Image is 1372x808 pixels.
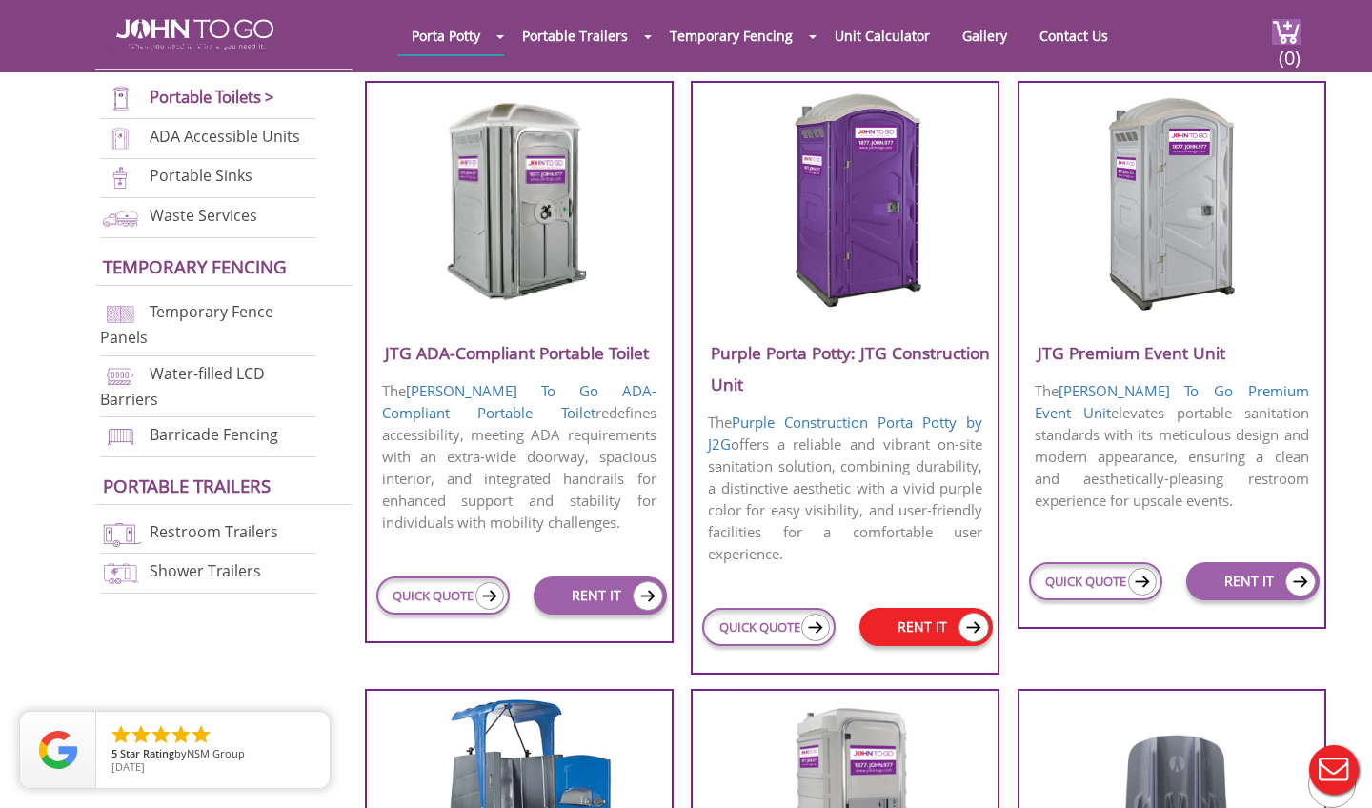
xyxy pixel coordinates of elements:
a: Temporary Fencing [656,17,807,54]
li:  [170,723,192,746]
a: Contact Us [1025,17,1122,54]
img: JTG-Premium-Event-Unit.png [1080,91,1262,311]
a: Waste Services [150,205,257,226]
a: Portable trailers [103,474,271,497]
li:  [110,723,132,746]
h3: JTG ADA-Compliant Portable Toilet [367,337,672,369]
a: RENT IT [859,608,993,646]
img: cart a [1272,19,1301,45]
button: Live Chat [1296,732,1372,808]
a: [PERSON_NAME] To Go ADA-Compliant Portable Toilet [382,381,656,422]
img: icon [1128,568,1157,596]
img: Purple-Porta-Potty-J2G-Construction-Unit.png [755,91,937,311]
img: portable-sinks-new.png [100,165,141,191]
img: Review Rating [39,731,77,769]
a: Temporary Fence Panels [100,302,273,349]
img: icon [801,614,830,641]
span: [DATE] [111,759,145,774]
a: QUICK QUOTE [376,576,510,615]
a: QUICK QUOTE [1029,562,1162,600]
a: Water-filled LCD Barriers [100,363,265,410]
h3: Purple Porta Potty: JTG Construction Unit [693,337,998,400]
a: Purple Construction Porta Potty by J2G [708,413,982,454]
a: Temporary Fencing [103,254,287,278]
img: icon [1285,567,1316,596]
a: Portable Toilets > [150,86,274,108]
a: ADA Accessible Units [150,126,300,147]
a: Shower Trailers [150,560,261,581]
span: NSM Group [187,746,245,760]
li:  [130,723,152,746]
a: QUICK QUOTE [702,608,836,646]
a: Unit Calculator [820,17,944,54]
p: The offers a reliable and vibrant on-site sanitation solution, combining durability, a distinctiv... [693,410,998,567]
img: JOHN to go [116,19,273,50]
img: icon [633,581,663,611]
img: shower-trailers-new.png [100,560,141,586]
img: ADA-units-new.png [100,126,141,151]
a: Restroom Trailers [150,521,278,542]
a: [PERSON_NAME] To Go Premium Event Unit [1035,381,1309,422]
img: icon [958,613,989,642]
img: barricade-fencing-icon-new.png [100,424,141,450]
img: restroom-trailers-new.png [100,521,141,547]
a: Barricade Fencing [150,425,278,446]
a: RENT IT [534,576,667,615]
li:  [190,723,212,746]
img: chan-link-fencing-new.png [100,301,141,327]
a: Porta Potty [397,17,494,54]
a: Portable Sinks [150,166,252,187]
span: (0) [1278,30,1301,71]
p: The elevates portable sanitation standards with its meticulous design and modern appearance, ensu... [1019,378,1324,514]
img: icon [475,582,504,610]
img: waste-services-new.png [100,205,141,231]
span: by [111,748,314,761]
a: Porta Potties [103,38,231,62]
a: Portable Trailers [508,17,642,54]
h3: JTG Premium Event Unit [1019,337,1324,369]
img: JTG-ADA-Compliant-Portable-Toilet.png [428,91,610,311]
p: The redefines accessibility, meeting ADA requirements with an extra-wide doorway, spacious interi... [367,378,672,535]
span: Star Rating [120,746,174,760]
a: RENT IT [1186,562,1320,600]
li:  [150,723,172,746]
img: water-filled%20barriers-new.png [100,363,141,389]
a: Gallery [948,17,1021,54]
img: portable-toilets-new.png [100,86,141,111]
span: 5 [111,746,117,760]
